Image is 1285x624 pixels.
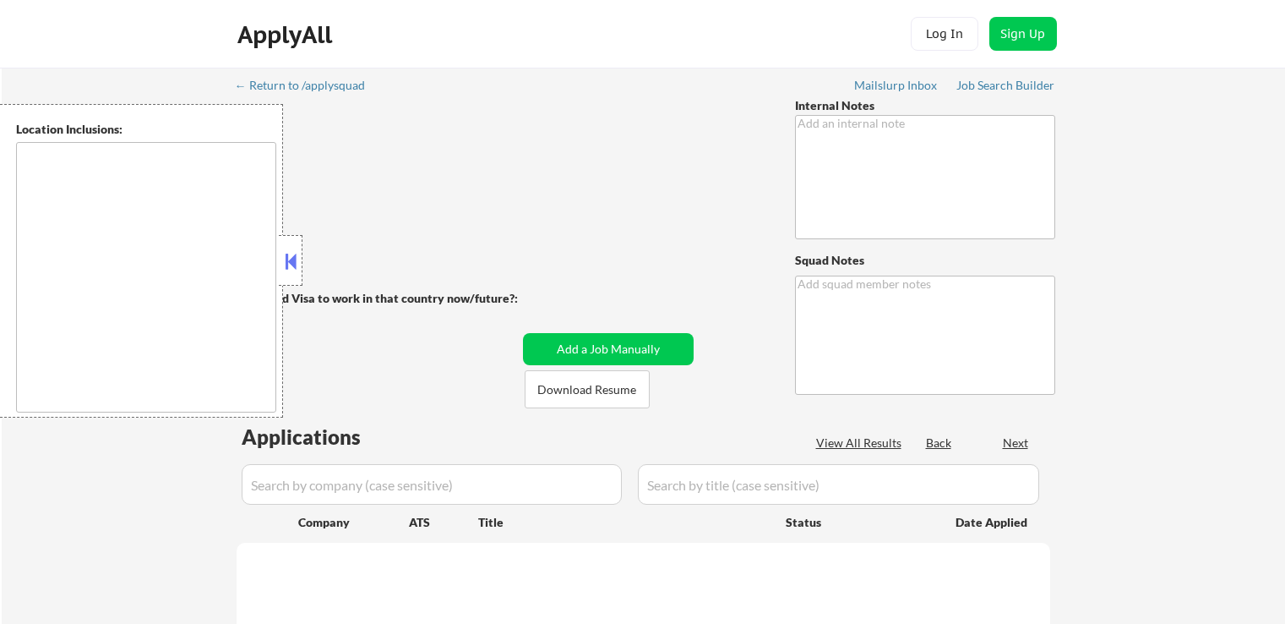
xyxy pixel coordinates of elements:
[298,514,409,531] div: Company
[242,427,409,447] div: Applications
[926,435,953,452] div: Back
[989,17,1057,51] button: Sign Up
[786,506,931,537] div: Status
[235,79,381,91] div: ← Return to /applysquad
[638,464,1039,505] input: Search by title (case sensitive)
[1003,435,1030,452] div: Next
[795,252,1055,269] div: Squad Notes
[525,370,650,408] button: Download Resume
[956,514,1030,531] div: Date Applied
[242,464,622,505] input: Search by company (case sensitive)
[478,514,770,531] div: Title
[523,333,694,365] button: Add a Job Manually
[854,79,939,91] div: Mailslurp Inbox
[237,20,337,49] div: ApplyAll
[816,435,907,452] div: View All Results
[911,17,978,51] button: Log In
[795,97,1055,114] div: Internal Notes
[235,79,381,96] a: ← Return to /applysquad
[409,514,478,531] div: ATS
[16,121,276,138] div: Location Inclusions:
[956,79,1055,91] div: Job Search Builder
[237,291,518,305] strong: Will need Visa to work in that country now/future?:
